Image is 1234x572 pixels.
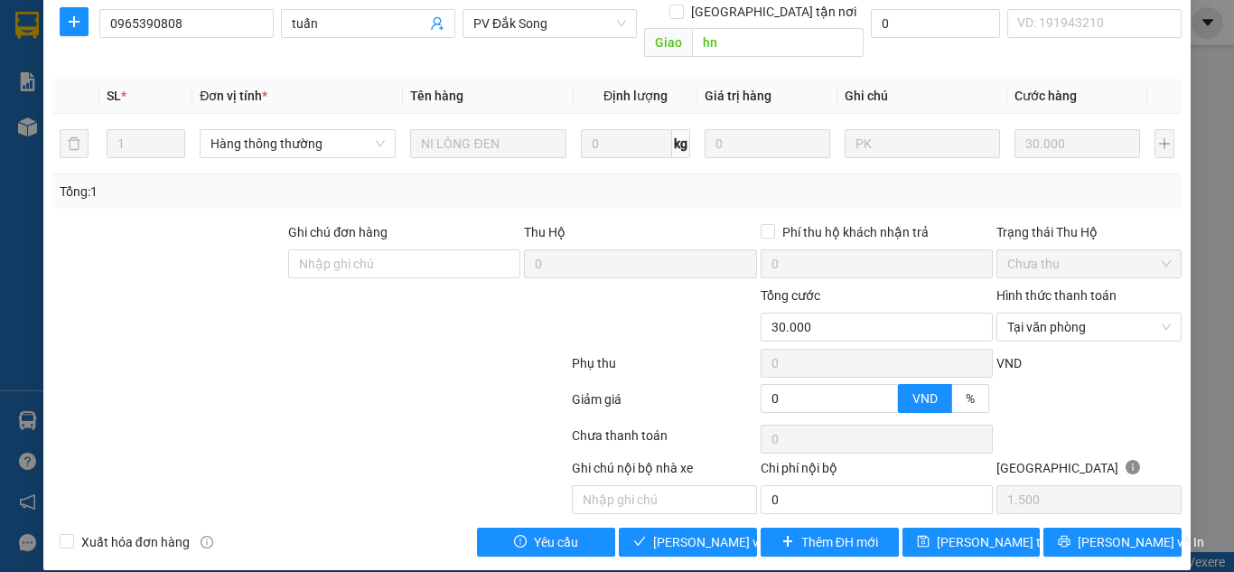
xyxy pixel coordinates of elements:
input: Ghi chú đơn hàng [288,249,520,278]
input: 0 [705,129,829,158]
label: Ghi chú đơn hàng [288,225,388,239]
span: [PERSON_NAME] thay đổi [937,532,1081,552]
button: check[PERSON_NAME] và Giao hàng [619,528,757,557]
span: Hàng thông thường [210,130,385,157]
span: save [917,535,930,549]
span: Chưa thu [1007,250,1171,277]
span: PV Đắk Song [61,127,114,136]
div: Chi phí nội bộ [761,458,993,485]
span: VND [912,391,938,406]
button: plus [1155,129,1175,158]
span: Định lượng [603,89,668,103]
span: VND [996,356,1022,370]
span: Thu Hộ [524,225,566,239]
span: [PERSON_NAME] và Giao hàng [653,532,827,552]
span: info-circle [201,536,213,549]
span: 10:52:02 [DATE] [172,81,255,95]
span: exclamation-circle [514,535,527,549]
span: Tổng cước [761,288,820,303]
div: Giảm giá [570,389,759,421]
button: plus [60,7,89,36]
span: Nơi gửi: [18,126,37,152]
div: [GEOGRAPHIC_DATA] [996,458,1182,485]
button: save[PERSON_NAME] thay đổi [902,528,1041,557]
span: [GEOGRAPHIC_DATA] tận nơi [684,2,864,22]
button: exclamation-circleYêu cầu [477,528,615,557]
span: Thêm ĐH mới [801,532,878,552]
span: VP 214 [182,127,210,136]
div: Chưa thanh toán [570,426,759,457]
span: DSG10250216 [173,68,255,81]
span: plus [61,14,88,29]
button: plusThêm ĐH mới [761,528,899,557]
button: delete [60,129,89,158]
span: % [966,391,975,406]
span: Phí thu hộ khách nhận trả [775,222,936,242]
input: Nhập ghi chú [572,485,757,514]
img: logo [18,41,42,86]
span: Yêu cầu [534,532,578,552]
span: Nơi nhận: [138,126,167,152]
input: Ghi Chú [845,129,1001,158]
span: check [633,535,646,549]
th: Ghi chú [837,79,1008,114]
label: Hình thức thanh toán [996,288,1117,303]
span: user-add [430,16,444,31]
span: Giao [644,28,692,57]
input: Dọc đường [692,28,864,57]
strong: BIÊN NHẬN GỬI HÀNG HOÁ [62,108,210,122]
div: Phụ thu [570,353,759,385]
div: Trạng thái Thu Hộ [996,222,1182,242]
span: printer [1058,535,1070,549]
input: VD: Bàn, Ghế [410,129,566,158]
span: Tại văn phòng [1007,314,1171,341]
span: SL [107,89,121,103]
input: 0 [1014,129,1139,158]
span: Tên hàng [410,89,463,103]
div: Tổng: 1 [60,182,478,202]
input: Cước giao hàng [871,9,1000,38]
span: plus [781,535,794,549]
span: Giá trị hàng [705,89,771,103]
span: info-circle [1126,460,1140,474]
span: kg [672,129,690,158]
span: [PERSON_NAME] và In [1078,532,1204,552]
span: Cước hàng [1014,89,1077,103]
span: Đơn vị tính [200,89,267,103]
button: printer[PERSON_NAME] và In [1043,528,1182,557]
div: Ghi chú nội bộ nhà xe [572,458,757,485]
strong: CÔNG TY TNHH [GEOGRAPHIC_DATA] 214 QL13 - P.26 - Q.BÌNH THẠNH - TP HCM 1900888606 [47,29,146,97]
span: Xuất hóa đơn hàng [74,532,197,552]
span: PV Đắk Song [473,10,626,37]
